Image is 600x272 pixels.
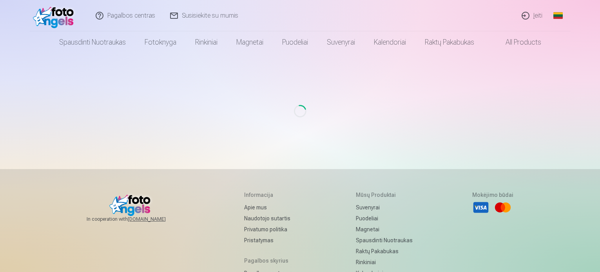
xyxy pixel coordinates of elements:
a: Puodeliai [273,31,317,53]
a: All products [484,31,551,53]
a: Naudotojo sutartis [244,213,296,224]
a: [DOMAIN_NAME] [128,216,185,222]
a: Raktų pakabukas [415,31,484,53]
a: Pristatymas [244,235,296,246]
h5: Pagalbos skyrius [244,257,296,265]
li: Visa [472,199,489,216]
a: Magnetai [356,224,413,235]
a: Rinkiniai [356,257,413,268]
a: Puodeliai [356,213,413,224]
a: Spausdinti nuotraukas [356,235,413,246]
a: Suvenyrai [317,31,364,53]
a: Magnetai [227,31,273,53]
a: Suvenyrai [356,202,413,213]
li: Mastercard [494,199,511,216]
h5: Informacija [244,191,296,199]
a: Privatumo politika [244,224,296,235]
span: In cooperation with [87,216,185,222]
h5: Mokėjimo būdai [472,191,513,199]
a: Kalendoriai [364,31,415,53]
a: Rinkiniai [186,31,227,53]
a: Apie mus [244,202,296,213]
h5: Mūsų produktai [356,191,413,199]
img: /fa2 [33,3,78,28]
a: Raktų pakabukas [356,246,413,257]
a: Spausdinti nuotraukas [50,31,135,53]
a: Fotoknyga [135,31,186,53]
